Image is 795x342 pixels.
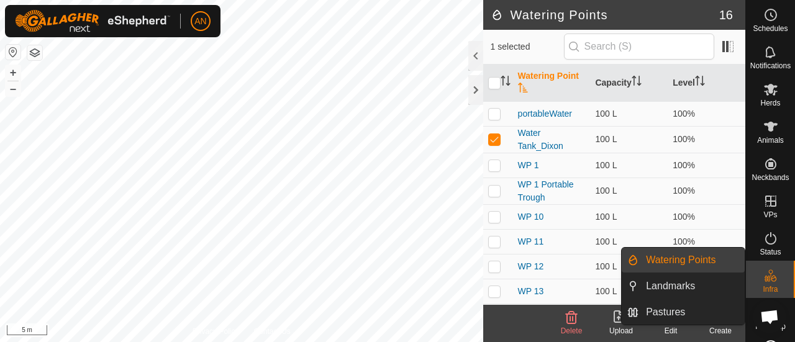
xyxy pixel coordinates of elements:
[673,107,740,120] div: 100%
[6,81,20,96] button: –
[590,204,668,229] td: 100 L
[6,45,20,60] button: Reset Map
[590,126,668,153] td: 100 L
[763,286,778,293] span: Infra
[518,128,563,151] a: Water Tank_Dixon
[194,15,206,28] span: AN
[646,253,715,268] span: Watering Points
[590,101,668,126] td: 100 L
[501,78,511,88] p-sorticon: Activate to sort
[646,305,685,320] span: Pastures
[27,45,42,60] button: Map Layers
[590,304,668,328] td: 100 L
[590,153,668,178] td: 100 L
[753,25,788,32] span: Schedules
[668,65,745,102] th: Level
[590,65,668,102] th: Capacity
[518,261,544,271] a: WP 12
[491,7,719,22] h2: Watering Points
[760,248,781,256] span: Status
[518,160,539,170] a: WP 1
[673,210,740,223] div: 100%
[15,10,170,32] img: Gallagher Logo
[590,254,668,279] td: 100 L
[590,229,668,254] td: 100 L
[590,279,668,304] td: 100 L
[719,6,733,24] span: 16
[518,236,544,246] a: WP 11
[673,184,740,197] div: 100%
[763,211,777,218] span: VPs
[622,300,745,325] li: Pastures
[253,326,290,337] a: Contact Us
[518,212,544,222] a: WP 10
[638,248,745,272] a: Watering Points
[491,40,564,53] span: 1 selected
[596,325,646,336] div: Upload
[590,178,668,204] td: 100 L
[673,133,740,146] div: 100%
[632,78,642,88] p-sorticon: Activate to sort
[750,62,791,70] span: Notifications
[638,300,745,325] a: Pastures
[6,65,20,80] button: +
[518,109,572,119] a: portableWater
[518,286,544,296] a: WP 13
[622,274,745,299] li: Landmarks
[638,274,745,299] a: Landmarks
[518,179,574,202] a: WP 1 Portable Trough
[760,99,780,107] span: Herds
[646,325,696,336] div: Edit
[757,137,784,144] span: Animals
[673,235,740,248] div: 100%
[518,84,528,94] p-sorticon: Activate to sort
[193,326,239,337] a: Privacy Policy
[513,65,591,102] th: Watering Point
[561,326,583,335] span: Delete
[673,159,740,172] div: 100%
[755,323,786,330] span: Heatmap
[695,78,705,88] p-sorticon: Activate to sort
[622,248,745,272] li: Watering Points
[696,325,745,336] div: Create
[752,174,789,181] span: Neckbands
[753,300,786,333] div: Open chat
[646,279,695,294] span: Landmarks
[564,34,714,60] input: Search (S)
